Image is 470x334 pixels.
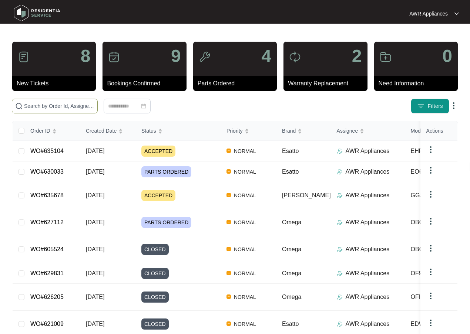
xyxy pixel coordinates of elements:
[86,148,104,154] span: [DATE]
[107,79,186,88] p: Bookings Confirmed
[141,166,191,177] span: PARTS ORDERED
[135,121,221,141] th: Status
[198,79,277,88] p: Parts Ordered
[141,292,169,303] span: CLOSED
[426,166,435,175] img: dropdown arrow
[346,245,390,254] p: AWR Appliances
[346,218,390,227] p: AWR Appliances
[231,167,259,176] span: NORMAL
[86,294,104,300] span: [DATE]
[86,219,104,225] span: [DATE]
[86,168,104,175] span: [DATE]
[426,145,435,154] img: dropdown arrow
[226,169,231,174] img: Vercel Logo
[30,192,64,198] a: WO#635678
[276,121,331,141] th: Brand
[141,244,169,255] span: CLOSED
[261,47,271,65] p: 4
[15,102,23,110] img: search-icon
[346,320,390,328] p: AWR Appliances
[337,219,343,225] img: Assigner Icon
[346,167,390,176] p: AWR Appliances
[352,47,362,65] p: 2
[282,246,301,252] span: Omega
[17,79,96,88] p: New Tickets
[141,318,169,330] span: CLOSED
[337,246,343,252] img: Assigner Icon
[226,149,231,153] img: Vercel Logo
[337,270,343,276] img: Assigner Icon
[346,147,390,156] p: AWR Appliances
[141,127,156,135] span: Status
[108,51,120,63] img: icon
[141,190,175,201] span: ACCEPTED
[24,121,80,141] th: Order ID
[226,321,231,326] img: Vercel Logo
[426,190,435,199] img: dropdown arrow
[81,47,91,65] p: 8
[30,246,64,252] a: WO#605524
[231,218,259,227] span: NORMAL
[171,47,181,65] p: 9
[426,292,435,300] img: dropdown arrow
[409,10,448,17] p: AWR Appliances
[18,51,30,63] img: icon
[86,127,117,135] span: Created Date
[231,320,259,328] span: NORMAL
[30,294,64,300] a: WO#626205
[282,294,301,300] span: Omega
[427,102,443,110] span: Filters
[442,47,452,65] p: 0
[226,193,231,197] img: Vercel Logo
[80,121,135,141] th: Created Date
[86,321,104,327] span: [DATE]
[141,146,175,157] span: ACCEPTED
[141,217,191,228] span: PARTS ORDERED
[337,321,343,327] img: Assigner Icon
[282,219,301,225] span: Omega
[379,79,458,88] p: Need Information
[30,148,64,154] a: WO#635104
[454,12,459,16] img: dropdown arrow
[30,321,64,327] a: WO#621009
[331,121,405,141] th: Assignee
[226,127,243,135] span: Priority
[282,270,301,276] span: Omega
[30,270,64,276] a: WO#629831
[380,51,392,63] img: icon
[231,269,259,278] span: NORMAL
[226,294,231,299] img: Vercel Logo
[420,121,457,141] th: Actions
[30,127,50,135] span: Order ID
[199,51,211,63] img: icon
[337,127,358,135] span: Assignee
[221,121,276,141] th: Priority
[288,79,367,88] p: Warranty Replacement
[86,246,104,252] span: [DATE]
[24,102,94,110] input: Search by Order Id, Assignee Name, Customer Name, Brand and Model
[411,127,425,135] span: Model
[231,147,259,156] span: NORMAL
[411,99,449,113] button: filter iconFilters
[231,191,259,200] span: NORMAL
[337,294,343,300] img: Assigner Icon
[337,192,343,198] img: Assigner Icon
[449,101,458,110] img: dropdown arrow
[282,321,299,327] span: Esatto
[141,268,169,279] span: CLOSED
[289,51,301,63] img: icon
[337,169,343,175] img: Assigner Icon
[426,217,435,226] img: dropdown arrow
[30,219,64,225] a: WO#627112
[426,267,435,276] img: dropdown arrow
[282,168,299,175] span: Esatto
[30,168,64,175] a: WO#630033
[282,127,296,135] span: Brand
[86,270,104,276] span: [DATE]
[226,220,231,224] img: Vercel Logo
[346,191,390,200] p: AWR Appliances
[11,2,63,24] img: residentia service logo
[282,148,299,154] span: Esatto
[337,148,343,154] img: Assigner Icon
[417,102,424,110] img: filter icon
